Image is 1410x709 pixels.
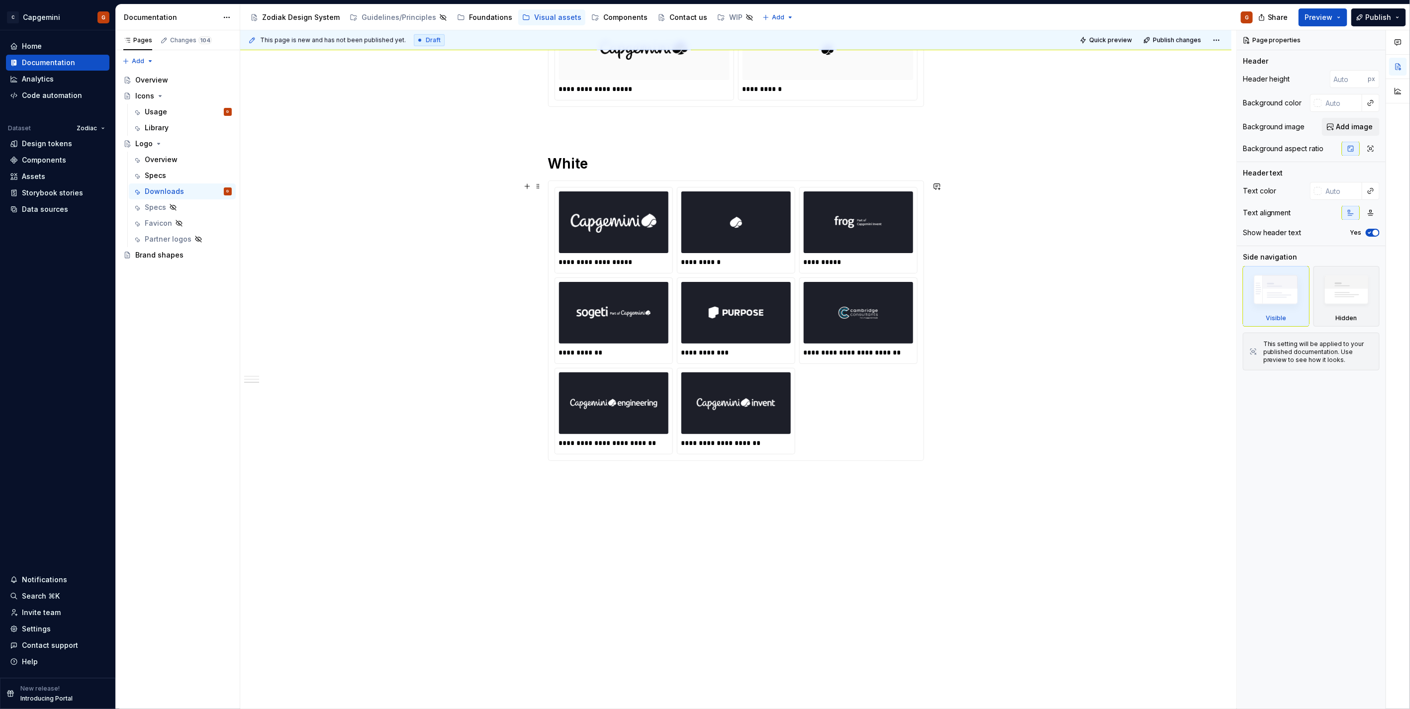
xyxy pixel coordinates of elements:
a: Analytics [6,71,109,87]
div: Design tokens [22,139,72,149]
button: Contact support [6,637,109,653]
div: Show header text [1243,228,1302,238]
div: Background aspect ratio [1243,144,1324,154]
div: Notifications [22,575,67,585]
div: Header text [1243,168,1283,178]
div: G [1245,13,1249,21]
a: Foundations [453,9,516,25]
button: Preview [1299,8,1347,26]
div: Header height [1243,74,1290,84]
h1: White [548,155,924,173]
a: UsageG [129,104,236,120]
a: Contact us [654,9,711,25]
div: Text color [1243,186,1277,196]
a: Brand shapes [119,247,236,263]
a: Design tokens [6,136,109,152]
button: Publish changes [1140,33,1206,47]
div: Documentation [124,12,218,22]
button: Zodiac [72,121,109,135]
div: Specs [145,202,166,212]
span: Add [772,13,784,21]
div: Page tree [246,7,757,27]
div: Background color [1243,98,1302,108]
div: Page tree [119,72,236,263]
div: Pages [123,36,152,44]
a: Overview [129,152,236,168]
div: Foundations [469,12,512,22]
span: Publish [1366,12,1392,22]
div: Components [603,12,648,22]
div: Background image [1243,122,1305,132]
a: Zodiak Design System [246,9,344,25]
div: G [101,13,105,21]
div: This setting will be applied to your published documentation. Use preview to see how it looks. [1263,340,1373,364]
div: Dataset [8,124,31,132]
input: Auto [1330,70,1368,88]
div: Search ⌘K [22,591,60,601]
a: Components [6,152,109,168]
div: Home [22,41,42,51]
div: Specs [145,171,166,180]
p: New release! [20,685,60,693]
a: Documentation [6,55,109,71]
div: Settings [22,624,51,634]
div: Storybook stories [22,188,83,198]
div: Downloads [145,186,184,196]
button: Share [1253,8,1295,26]
div: Contact us [669,12,707,22]
div: Logo [135,139,153,149]
div: Header [1243,56,1268,66]
span: 104 [198,36,212,44]
a: DownloadsG [129,183,236,199]
div: Visible [1243,266,1310,327]
div: WIP [729,12,743,22]
div: Assets [22,172,45,181]
span: This page is new and has not been published yet. [260,36,406,44]
div: Overview [135,75,168,85]
button: Add [759,10,797,24]
div: Overview [145,155,178,165]
input: Auto [1322,94,1362,112]
a: Specs [129,168,236,183]
a: Partner logos [129,231,236,247]
div: Hidden [1314,266,1380,327]
button: Publish [1351,8,1406,26]
span: Share [1268,12,1288,22]
span: Draft [426,36,441,44]
div: Capgemini [23,12,60,22]
div: Help [22,657,38,667]
div: G [227,186,229,196]
a: Code automation [6,88,109,103]
div: G [227,107,229,117]
button: Add image [1322,118,1380,136]
a: Visual assets [518,9,585,25]
div: Zodiak Design System [262,12,340,22]
input: Auto [1322,182,1362,200]
button: Search ⌘K [6,588,109,604]
span: Add [132,57,144,65]
a: Assets [6,169,109,184]
div: Favicon [145,218,172,228]
div: Contact support [22,640,78,650]
button: Help [6,654,109,670]
div: C [7,11,19,23]
div: Visual assets [534,12,581,22]
div: Documentation [22,58,75,68]
a: Invite team [6,605,109,620]
div: Usage [145,107,167,117]
span: Preview [1305,12,1333,22]
button: CCapgeminiG [2,6,113,28]
div: Hidden [1336,314,1357,322]
span: Quick preview [1089,36,1132,44]
a: Favicon [129,215,236,231]
span: Publish changes [1153,36,1201,44]
a: WIP [713,9,757,25]
p: Introducing Portal [20,695,73,703]
button: Notifications [6,572,109,588]
div: Guidelines/Principles [362,12,436,22]
div: Visible [1266,314,1286,322]
div: Side navigation [1243,252,1298,262]
div: Icons [135,91,154,101]
div: Code automation [22,90,82,100]
a: Home [6,38,109,54]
